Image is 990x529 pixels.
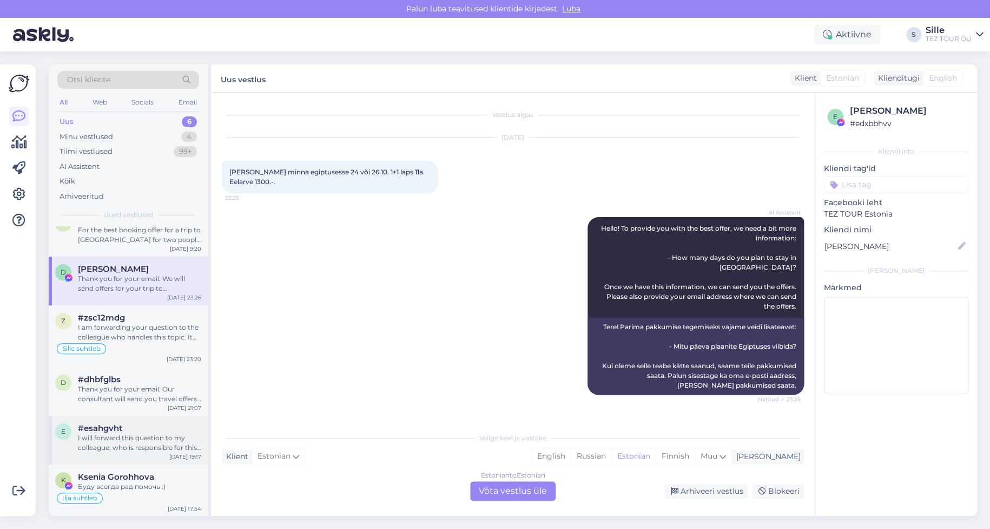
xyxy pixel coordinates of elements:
div: [PERSON_NAME] [850,105,965,117]
div: Sille [926,26,972,35]
div: Socials [129,95,156,109]
div: Uus [60,116,74,127]
span: #zsc12mdg [78,313,125,323]
div: [DATE] [222,133,804,142]
span: 23:25 [225,194,266,202]
input: Lisa tag [824,177,968,193]
span: z [61,317,65,325]
div: [PERSON_NAME] [824,266,968,276]
div: [DATE] 17:54 [168,505,201,513]
div: 99+ [174,146,197,157]
span: Ilja suhtleb [62,495,97,501]
p: Kliendi nimi [824,224,968,236]
span: Hello! To provide you with the best offer, we need a bit more information: - How many days do you... [601,224,798,310]
div: # edxbbhvv [850,117,965,129]
div: [PERSON_NAME] [732,451,801,462]
div: For the best booking offer for a trip to [GEOGRAPHIC_DATA] for two people starting on [DATE] for ... [78,225,201,245]
img: Askly Logo [9,73,29,94]
div: Blokeeri [752,484,804,499]
div: Thank you for your email. Our consultant will send you travel offers for [GEOGRAPHIC_DATA] soon. ... [78,384,201,404]
div: Web [90,95,109,109]
div: Minu vestlused [60,132,113,142]
p: TEZ TOUR Estonia [824,208,968,220]
a: SilleTEZ TOUR OÜ [926,26,984,43]
span: d [61,378,66,387]
span: Estonian [826,73,859,84]
div: Klienditugi [874,73,920,84]
div: Kõik [60,176,75,187]
div: I am forwarding your question to the colleague who handles this topic. It may take some time for ... [78,323,201,342]
div: Tere! Parima pakkumise tegemiseks vajame veidi lisateavet: - Mitu päeva plaanite Egiptuses viibid... [588,318,804,395]
div: Russian [571,448,611,465]
div: Email [176,95,199,109]
span: Nähtud ✓ 23:25 [758,395,801,403]
span: D [61,268,66,276]
div: Klient [222,451,248,462]
div: 6 [182,116,197,127]
div: Kliendi info [824,147,968,156]
span: e [61,427,65,435]
div: [DATE] 23:20 [167,355,201,363]
span: Luba [559,4,584,14]
div: [DATE] 21:07 [168,404,201,412]
div: S [906,27,921,42]
div: English [532,448,571,465]
div: Arhiveeritud [60,191,104,202]
span: Uued vestlused [103,210,154,220]
div: Estonian [611,448,656,465]
span: AI Assistent [760,208,801,217]
div: Arhiveeri vestlus [664,484,748,499]
div: Võta vestlus üle [470,481,556,501]
p: Kliendi tag'id [824,163,968,174]
span: Ksenia Gorohhova [78,472,154,482]
div: Finnish [656,448,695,465]
span: Estonian [258,450,291,462]
span: Muu [701,451,717,461]
div: I will forward this question to my colleague, who is responsible for this. The reply will be here... [78,433,201,453]
div: TEZ TOUR OÜ [926,35,972,43]
span: K [61,476,66,484]
div: Klient [790,73,817,84]
div: 4 [181,132,197,142]
div: Vestlus algas [222,110,804,120]
p: Facebooki leht [824,197,968,208]
span: e [833,113,837,121]
input: Lisa nimi [824,240,956,252]
div: Aktiivne [814,25,880,44]
span: #esahgvht [78,423,122,433]
span: #dhbfglbs [78,375,121,384]
span: Otsi kliente [67,74,110,86]
span: English [929,73,957,84]
label: Uus vestlus [221,71,266,86]
div: [DATE] 9:20 [170,245,201,253]
div: Tiimi vestlused [60,146,113,157]
div: Буду всегда рад помочь :) [78,482,201,492]
span: Diana Lepik [78,264,149,274]
span: [PERSON_NAME] minna egiptusesse 24 või 26.10. 1+1 laps 11a. Eelarve 1300.-. [229,168,426,186]
div: Valige keel ja vastake [222,433,804,443]
div: AI Assistent [60,161,100,172]
div: [DATE] 19:17 [169,453,201,461]
div: Thank you for your email. We will send offers for your trip to [GEOGRAPHIC_DATA] to your email. I... [78,274,201,293]
div: All [57,95,70,109]
div: Estonian to Estonian [481,471,545,480]
span: Sille suhtleb [62,345,101,352]
div: [DATE] 23:26 [167,293,201,302]
p: Märkmed [824,282,968,293]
